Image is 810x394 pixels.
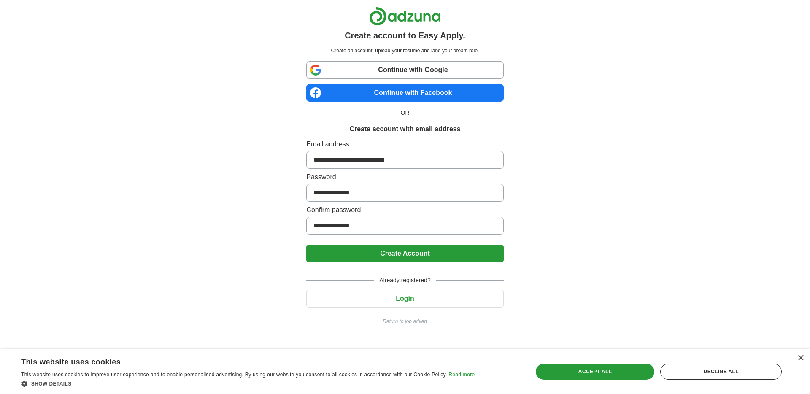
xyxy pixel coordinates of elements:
[345,29,465,42] h1: Create account to Easy Apply.
[308,47,502,54] p: Create an account, upload your resume and land your dream role.
[306,295,503,302] a: Login
[374,276,435,285] span: Already registered?
[660,364,782,380] div: Decline all
[306,172,503,182] label: Password
[306,245,503,262] button: Create Account
[21,372,447,378] span: This website uses cookies to improve user experience and to enable personalised advertising. By u...
[21,354,454,367] div: This website uses cookies
[396,108,415,117] span: OR
[797,355,804,362] div: Close
[306,84,503,102] a: Continue with Facebook
[306,290,503,308] button: Login
[21,379,475,388] div: Show details
[349,124,460,134] h1: Create account with email address
[369,7,441,26] img: Adzuna logo
[306,318,503,325] a: Return to job advert
[31,381,72,387] span: Show details
[306,61,503,79] a: Continue with Google
[536,364,655,380] div: Accept all
[306,205,503,215] label: Confirm password
[306,139,503,149] label: Email address
[448,372,475,378] a: Read more, opens a new window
